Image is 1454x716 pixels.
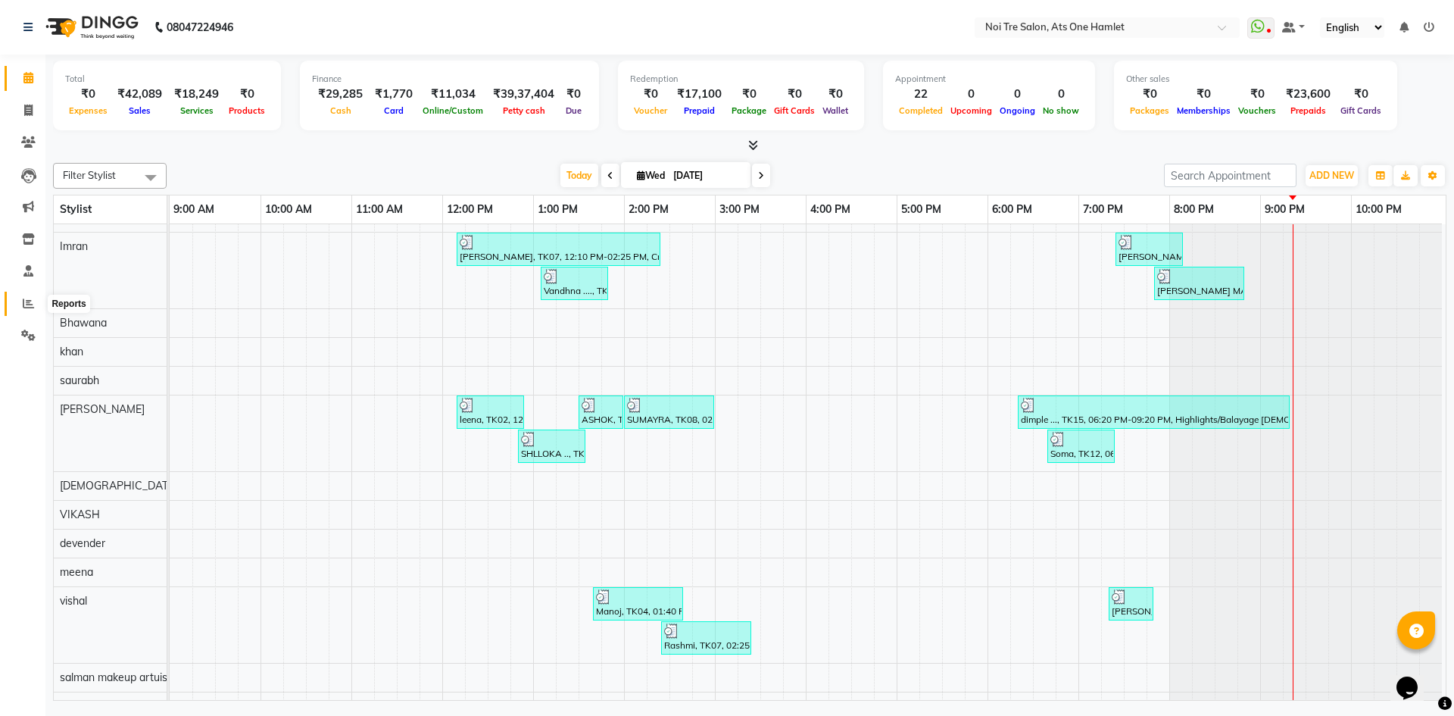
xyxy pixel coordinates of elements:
span: Upcoming [947,105,996,116]
span: Package [728,105,770,116]
span: saurabh [60,374,99,387]
span: [DEMOGRAPHIC_DATA] [60,479,178,492]
div: Finance [312,73,587,86]
div: ASHOK, TK06, 01:30 PM-02:00 PM, Mens Hair Cut [580,398,622,427]
div: ₹0 [225,86,269,103]
div: [PERSON_NAME], TK11, 07:25 PM-08:10 PM, Blow Dry [1117,235,1181,264]
a: 7:00 PM [1079,199,1127,220]
div: ₹42,089 [111,86,168,103]
a: 10:00 AM [261,199,316,220]
span: Prepaids [1287,105,1330,116]
a: 10:00 PM [1352,199,1406,220]
div: ₹17,100 [671,86,728,103]
div: ₹23,600 [1280,86,1337,103]
div: ₹0 [770,86,819,103]
img: logo [39,6,142,48]
span: Wed [633,170,669,181]
span: Imran [60,239,88,253]
div: [PERSON_NAME] MAM, TK13, 07:20 PM-07:50 PM, foot massage [1110,589,1152,618]
div: Other sales [1126,73,1385,86]
span: Expenses [65,105,111,116]
span: Voucher [630,105,671,116]
div: ₹0 [65,86,111,103]
div: 0 [1039,86,1083,103]
span: Ongoing [996,105,1039,116]
div: ₹1,770 [369,86,419,103]
div: ₹0 [630,86,671,103]
div: ₹0 [1173,86,1234,103]
span: Online/Custom [419,105,487,116]
a: 6:00 PM [988,199,1036,220]
a: 4:00 PM [807,199,854,220]
a: 9:00 PM [1261,199,1309,220]
div: ₹29,285 [312,86,369,103]
span: Filter Stylist [63,169,116,181]
span: ADD NEW [1309,170,1354,181]
a: 1:00 PM [534,199,582,220]
input: Search Appointment [1164,164,1296,187]
span: Products [225,105,269,116]
span: Gift Cards [770,105,819,116]
div: Total [65,73,269,86]
a: 2:00 PM [625,199,672,220]
span: meena [60,565,93,579]
div: ₹39,37,404 [487,86,560,103]
div: Reports [48,295,89,313]
div: SHLLOKA .., TK03, 12:50 PM-01:35 PM, Creative Artist ([DEMOGRAPHIC_DATA]) [520,432,584,461]
div: Manoj, TK04, 01:40 PM-02:40 PM, H&F Pedicure [594,589,682,618]
span: Memberships [1173,105,1234,116]
a: 5:00 PM [897,199,945,220]
span: vishal [60,594,87,608]
span: VIKASH [60,508,100,521]
span: Today [560,164,598,187]
div: ₹0 [728,86,770,103]
span: Cash [326,105,355,116]
span: Card [380,105,407,116]
span: Gift Cards [1337,105,1385,116]
div: dimple ..., TK15, 06:20 PM-09:20 PM, Highlights/Balayage [DEMOGRAPHIC_DATA],Alfaparf Treatment [1019,398,1288,427]
div: ₹0 [1126,86,1173,103]
a: 8:00 PM [1170,199,1218,220]
div: Vandhna ...., TK05, 01:05 PM-01:50 PM, Creative Artist ([DEMOGRAPHIC_DATA]) [542,269,607,298]
span: Stylist [60,202,92,216]
a: 3:00 PM [716,199,763,220]
span: devender [60,536,105,550]
span: rohit(khan market) [60,699,149,713]
div: ₹0 [1234,86,1280,103]
div: 22 [895,86,947,103]
span: Wallet [819,105,852,116]
span: [PERSON_NAME] [60,402,145,416]
div: SUMAYRA, TK08, 02:00 PM-03:00 PM, Retouch [DEMOGRAPHIC_DATA] [626,398,713,427]
a: 11:00 AM [352,199,407,220]
span: Services [176,105,217,116]
div: ₹11,034 [419,86,487,103]
iframe: chat widget [1390,655,1439,701]
div: Redemption [630,73,852,86]
div: Soma, TK12, 06:40 PM-07:25 PM, Creative Artist ([DEMOGRAPHIC_DATA]) [1049,432,1113,461]
div: ₹18,249 [168,86,225,103]
a: 12:00 PM [443,199,497,220]
span: Sales [125,105,154,116]
span: Petty cash [499,105,549,116]
span: Prepaid [680,105,719,116]
input: 2025-09-03 [669,164,744,187]
span: Bhawana [60,316,107,330]
span: Vouchers [1234,105,1280,116]
a: 9:00 AM [170,199,218,220]
span: Packages [1126,105,1173,116]
div: ₹0 [1337,86,1385,103]
div: [PERSON_NAME] MAM, TK13, 07:50 PM-08:50 PM, Retouch [DEMOGRAPHIC_DATA] [1156,269,1243,298]
div: Appointment [895,73,1083,86]
span: salman makeup artuist [60,671,171,684]
span: No show [1039,105,1083,116]
div: leena, TK02, 12:10 PM-12:55 PM, Blow Dry [458,398,523,427]
div: Rashmi, TK07, 02:25 PM-03:25 PM, Classic Pedicure [663,624,750,652]
div: [PERSON_NAME], TK07, 12:10 PM-02:25 PM, Creative Artist ([DEMOGRAPHIC_DATA]),Mens Hair Cut,Retouc... [458,235,659,264]
span: Due [562,105,585,116]
b: 08047224946 [167,6,233,48]
div: 0 [996,86,1039,103]
div: ₹0 [560,86,587,103]
span: khan [60,345,83,358]
div: ₹0 [819,86,852,103]
span: Completed [895,105,947,116]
